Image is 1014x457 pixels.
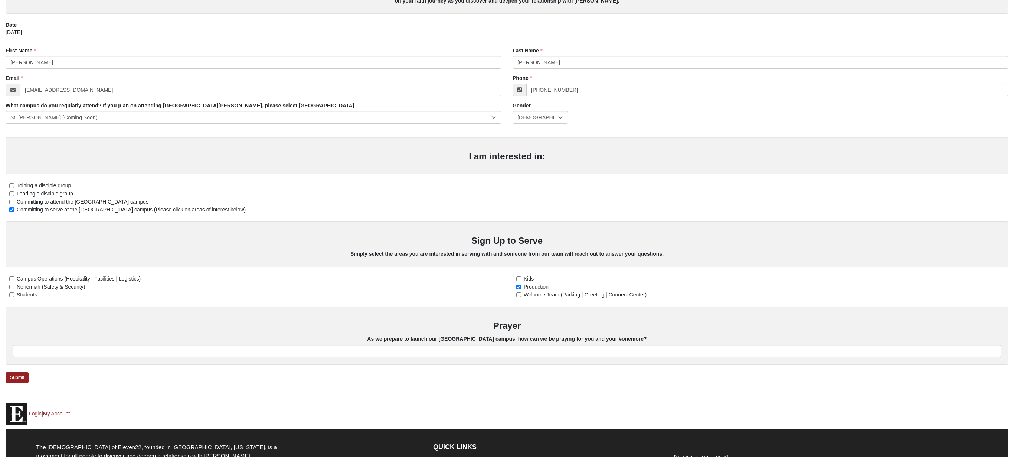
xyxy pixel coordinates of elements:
span: Students [17,292,37,298]
a: Login [29,411,42,417]
input: Students [9,292,14,297]
h3: Sign Up to Serve [13,236,1001,246]
img: Eleven22 logo [6,403,27,425]
span: Joining a disciple group [17,182,71,188]
input: Leading a disciple group [9,191,14,196]
label: Gender [513,102,531,109]
input: Committing to attend the [GEOGRAPHIC_DATA] campus [9,200,14,204]
a: Submit [6,372,29,383]
label: Date [6,21,17,29]
p: | [6,403,1008,425]
label: What campus do you regularly attend? If you plan on attending [GEOGRAPHIC_DATA][PERSON_NAME], ple... [6,102,354,109]
span: Leading a disciple group [17,191,73,197]
span: Production [524,284,549,290]
input: Welcome Team (Parking | Greeting | Connect Center) [516,292,521,297]
label: Phone [513,74,532,82]
a: My Account [43,411,70,417]
span: Nehemiah (Safety & Security) [17,284,85,290]
span: Kids [524,276,534,282]
h5: Simply select the areas you are interested in serving with and someone from our team will reach o... [13,251,1001,257]
input: Joining a disciple group [9,183,14,188]
h4: QUICK LINKS [433,443,660,451]
div: [DATE] [6,29,1008,41]
span: Committing to serve at the [GEOGRAPHIC_DATA] campus (Please click on areas of interest below) [17,207,246,213]
input: Campus Operations (Hospitality | Facilities | Logistics) [9,276,14,281]
label: Last Name [513,47,543,54]
h5: As we prepare to launch our [GEOGRAPHIC_DATA] campus, how can we be praying for you and your #one... [13,336,1001,342]
label: First Name [6,47,36,54]
input: Committing to serve at the [GEOGRAPHIC_DATA] campus (Please click on areas of interest below) [9,207,14,212]
input: Nehemiah (Safety & Security) [9,285,14,289]
input: Production [516,285,521,289]
span: Welcome Team (Parking | Greeting | Connect Center) [524,292,647,298]
input: Kids [516,276,521,281]
h3: I am interested in: [13,151,1001,162]
span: Campus Operations (Hospitality | Facilities | Logistics) [17,276,141,282]
label: Email [6,74,23,82]
h3: Prayer [13,321,1001,331]
span: Committing to attend the [GEOGRAPHIC_DATA] campus [17,199,148,205]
